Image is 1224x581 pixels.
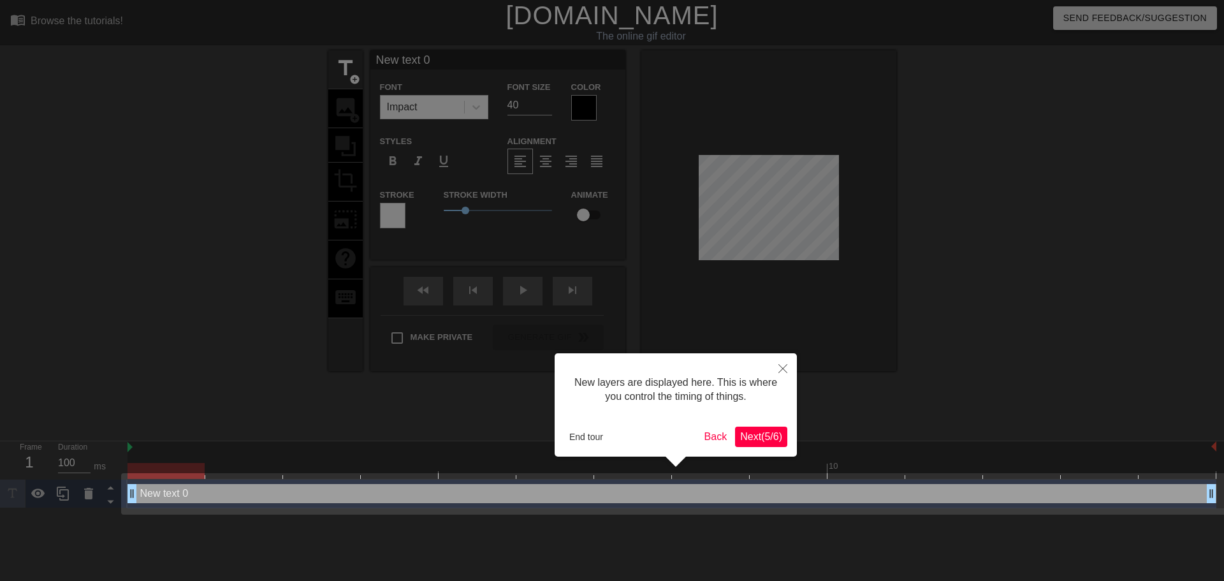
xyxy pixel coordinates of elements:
[740,431,782,442] span: Next ( 5 / 6 )
[735,427,787,447] button: Next
[699,427,732,447] button: Back
[564,427,608,446] button: End tour
[769,353,797,383] button: Close
[564,363,787,417] div: New layers are displayed here. This is where you control the timing of things.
